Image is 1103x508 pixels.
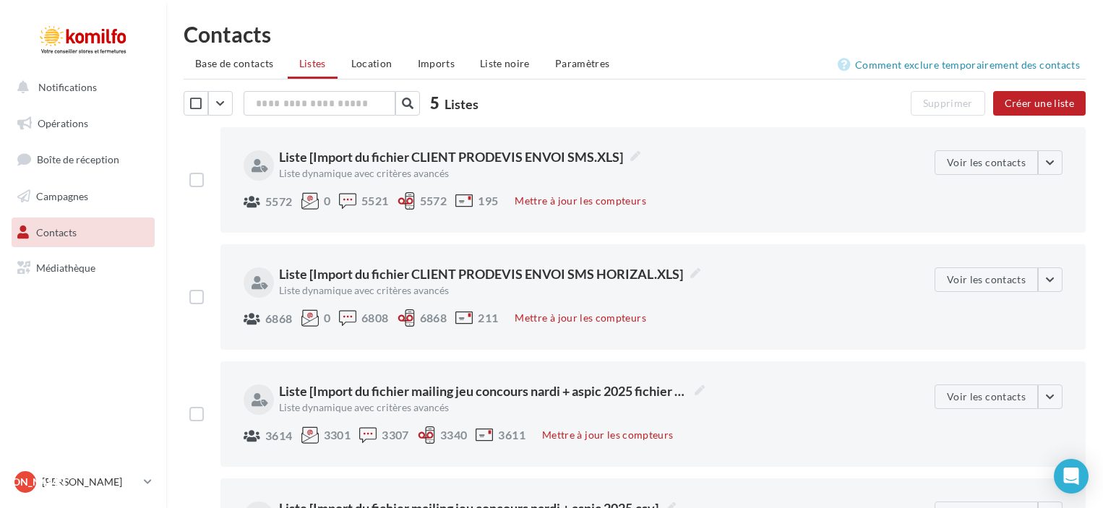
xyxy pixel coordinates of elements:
a: Contacts [9,218,158,248]
span: Contacts [36,225,77,238]
span: 3614 [265,430,293,442]
button: Mettre à jour les compteurs [509,309,651,327]
span: 5521 [361,195,389,207]
button: Voir les contacts [935,267,1038,292]
span: 5 [430,92,439,114]
span: 3301 [324,429,351,441]
h1: Contacts [184,23,1086,45]
span: Paramètres [555,57,610,69]
button: Voir les contacts [935,150,1038,175]
span: 3611 [498,429,525,441]
a: Opérations [9,108,158,139]
span: Listes [445,96,478,112]
span: 0 [324,195,330,207]
a: Boîte de réception [9,144,158,175]
p: [PERSON_NAME] [42,475,138,489]
span: Liste [Import du fichier mailing jeu concours nardi + aspic 2025 fichier complet.csv] [279,382,705,400]
button: Notifications [9,72,152,103]
a: Comment exclure temporairement des contacts [838,56,1086,74]
span: 3340 [440,429,468,441]
span: Liste [Import du fichier CLIENT PRODEVIS ENVOI SMS.XLS] [279,147,640,166]
span: Campagnes [36,190,88,202]
button: Créer une liste [993,91,1086,116]
div: Liste dynamique avec critères avancés [279,168,693,178]
button: Supprimer [911,91,985,116]
div: Liste dynamique avec critères avancés [279,402,693,413]
span: 5572 [265,196,293,207]
a: Médiathèque [9,253,158,283]
span: 211 [478,312,498,324]
a: [PERSON_NAME] [PERSON_NAME] [12,468,155,496]
span: 6868 [420,312,447,324]
span: Médiathèque [36,262,95,274]
span: 195 [478,195,498,207]
span: 6868 [265,313,293,324]
span: Liste [Import du fichier CLIENT PRODEVIS ENVOI SMS HORIZAL.XLS] [279,264,700,283]
span: 6808 [361,312,389,324]
button: Mettre à jour les compteurs [509,192,651,210]
span: Opérations [38,117,88,129]
div: Liste dynamique avec critères avancés [279,285,693,296]
button: Voir les contacts [935,384,1038,409]
span: 5572 [420,195,447,207]
span: Imports [418,57,455,69]
span: Boîte de réception [37,153,119,165]
button: Mettre à jour les compteurs [536,426,679,444]
span: Location [351,57,392,69]
div: Open Intercom Messenger [1054,459,1089,494]
span: Base de contacts [195,57,274,69]
span: 3307 [382,429,409,441]
span: 0 [324,312,330,324]
span: Liste noire [480,57,530,69]
a: Campagnes [9,181,158,212]
span: Notifications [38,81,97,93]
